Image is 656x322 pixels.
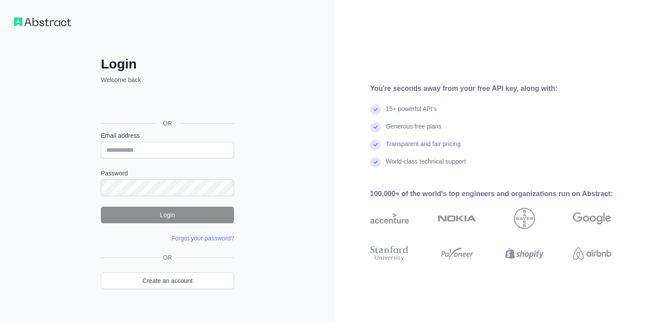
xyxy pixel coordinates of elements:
img: check mark [370,157,381,168]
img: shopify [505,244,544,263]
img: Workflow [14,18,71,26]
img: payoneer [438,244,476,263]
img: stanford university [370,244,409,263]
img: check mark [370,122,381,132]
h2: Login [101,56,234,72]
div: World-class technical support [386,157,466,175]
a: Create an account [101,272,234,289]
a: Forgot your password? [171,235,234,242]
div: 15+ powerful API's [386,104,437,122]
label: Password [101,169,234,178]
img: accenture [370,208,409,229]
iframe: Botão "Fazer login com o Google" [96,94,237,113]
label: Email address [101,131,234,140]
span: OR [156,119,179,128]
img: airbnb [573,244,611,263]
img: check mark [370,104,381,115]
div: You're seconds away from your free API key, along with: [370,83,639,94]
img: check mark [370,140,381,150]
span: OR [160,253,176,262]
img: bayer [514,208,535,229]
img: google [573,208,611,229]
div: Transparent and fair pricing [386,140,461,157]
img: nokia [438,208,476,229]
p: Welcome back [101,75,234,84]
button: Login [101,207,234,223]
div: 100,000+ of the world's top engineers and organizations run on Abstract: [370,189,639,199]
div: Generous free plans [386,122,442,140]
